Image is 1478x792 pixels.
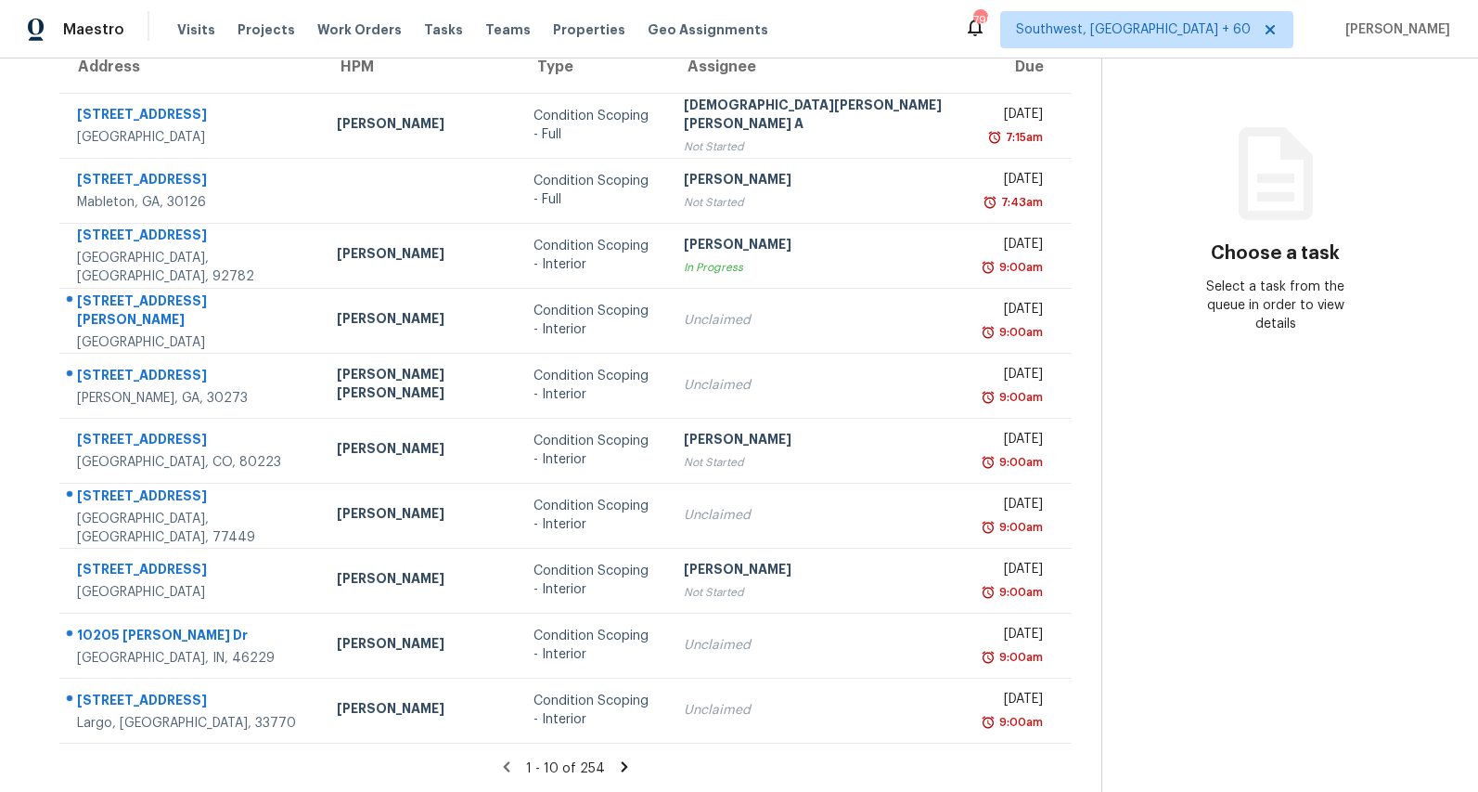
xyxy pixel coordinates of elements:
span: 1 - 10 of 254 [526,762,605,775]
div: [STREET_ADDRESS] [77,105,307,128]
span: Southwest, [GEOGRAPHIC_DATA] + 60 [1016,20,1251,39]
div: 9:00am [996,648,1043,667]
div: Not Started [684,583,958,602]
img: Overdue Alarm Icon [981,648,996,667]
div: 9:00am [996,323,1043,342]
div: 9:00am [996,583,1043,602]
div: Not Started [684,137,958,156]
div: Condition Scoping - Interior [533,237,654,274]
img: Overdue Alarm Icon [981,713,996,732]
div: [GEOGRAPHIC_DATA], CO, 80223 [77,453,307,472]
div: 9:00am [996,518,1043,537]
div: 10205 [PERSON_NAME] Dr [77,626,307,649]
div: Largo, [GEOGRAPHIC_DATA], 33770 [77,714,307,733]
div: [PERSON_NAME] [337,569,504,592]
span: Properties [553,20,625,39]
div: [PERSON_NAME] [337,699,504,722]
div: [PERSON_NAME] [684,430,958,453]
div: [PERSON_NAME] [337,634,504,657]
div: 9:00am [996,713,1043,732]
div: [PERSON_NAME] [684,235,958,258]
img: Overdue Alarm Icon [981,518,996,537]
div: Condition Scoping - Interior [533,497,654,534]
div: Condition Scoping - Interior [533,627,654,664]
span: Geo Assignments [648,20,768,39]
div: Condition Scoping - Interior [533,302,654,339]
div: [PERSON_NAME] [684,560,958,583]
div: 799 [973,11,986,30]
div: [GEOGRAPHIC_DATA] [77,333,307,352]
div: 9:00am [996,388,1043,407]
div: Condition Scoping - Interior [533,367,654,404]
div: [STREET_ADDRESS] [77,430,307,453]
span: Projects [238,20,295,39]
div: [DEMOGRAPHIC_DATA][PERSON_NAME] [PERSON_NAME] A [684,96,958,137]
div: [PERSON_NAME] [684,170,958,193]
span: Work Orders [317,20,402,39]
div: 7:15am [1002,128,1043,147]
div: [DATE] [987,430,1043,453]
div: [DATE] [987,235,1043,258]
img: Overdue Alarm Icon [981,258,996,277]
div: [GEOGRAPHIC_DATA], [GEOGRAPHIC_DATA], 92782 [77,249,307,286]
span: Visits [177,20,215,39]
img: Overdue Alarm Icon [981,388,996,407]
div: [GEOGRAPHIC_DATA], IN, 46229 [77,649,307,668]
div: [GEOGRAPHIC_DATA], [GEOGRAPHIC_DATA], 77449 [77,510,307,547]
div: [DATE] [987,365,1043,388]
div: [STREET_ADDRESS][PERSON_NAME] [77,292,307,333]
div: 9:00am [996,453,1043,472]
img: Overdue Alarm Icon [981,583,996,602]
div: Unclaimed [684,506,958,525]
div: Condition Scoping - Full [533,107,654,144]
div: [GEOGRAPHIC_DATA] [77,128,307,147]
div: [PERSON_NAME], GA, 30273 [77,389,307,408]
div: Condition Scoping - Interior [533,692,654,729]
th: Type [519,41,669,93]
span: Teams [485,20,531,39]
div: Not Started [684,453,958,472]
div: Condition Scoping - Full [533,172,654,209]
th: Address [59,41,322,93]
div: [STREET_ADDRESS] [77,170,307,193]
div: [PERSON_NAME] [337,244,504,267]
span: [PERSON_NAME] [1338,20,1450,39]
div: [DATE] [987,495,1043,518]
h3: Choose a task [1211,244,1340,263]
div: 9:00am [996,258,1043,277]
div: Select a task from the queue in order to view details [1189,278,1361,333]
th: Assignee [669,41,973,93]
div: [STREET_ADDRESS] [77,487,307,510]
div: [STREET_ADDRESS] [77,226,307,249]
div: Mableton, GA, 30126 [77,193,307,212]
div: Not Started [684,193,958,212]
div: Condition Scoping - Interior [533,562,654,599]
div: [PERSON_NAME] [337,114,504,137]
div: Condition Scoping - Interior [533,432,654,469]
div: [DATE] [987,300,1043,323]
div: [STREET_ADDRESS] [77,691,307,714]
div: [STREET_ADDRESS] [77,560,307,583]
div: [DATE] [987,690,1043,713]
div: [PERSON_NAME] [337,309,504,332]
div: Unclaimed [684,311,958,330]
span: Maestro [63,20,124,39]
th: HPM [322,41,519,93]
div: [DATE] [987,560,1043,583]
div: [STREET_ADDRESS] [77,366,307,389]
div: [PERSON_NAME] [PERSON_NAME] [337,365,504,407]
th: Due [972,41,1072,93]
div: [DATE] [987,170,1043,193]
div: 7:43am [997,193,1043,212]
span: Tasks [424,23,463,36]
img: Overdue Alarm Icon [981,453,996,472]
div: [PERSON_NAME] [337,504,504,527]
div: [PERSON_NAME] [337,439,504,462]
div: Unclaimed [684,376,958,395]
img: Overdue Alarm Icon [983,193,997,212]
img: Overdue Alarm Icon [987,128,1002,147]
div: [GEOGRAPHIC_DATA] [77,583,307,602]
div: [DATE] [987,105,1043,128]
div: Unclaimed [684,701,958,720]
div: In Progress [684,258,958,277]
